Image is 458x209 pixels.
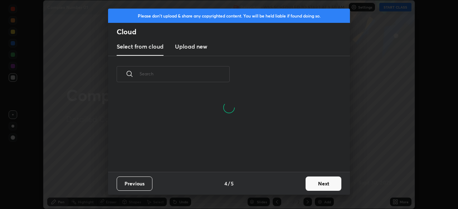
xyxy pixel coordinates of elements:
h4: 5 [231,180,234,187]
h4: / [228,180,230,187]
button: Previous [117,176,152,191]
button: Next [306,176,341,191]
h3: Upload new [175,42,207,51]
div: Please don't upload & share any copyrighted content. You will be held liable if found doing so. [108,9,350,23]
input: Search [140,59,230,89]
h3: Select from cloud [117,42,164,51]
h2: Cloud [117,27,350,36]
h4: 4 [224,180,227,187]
